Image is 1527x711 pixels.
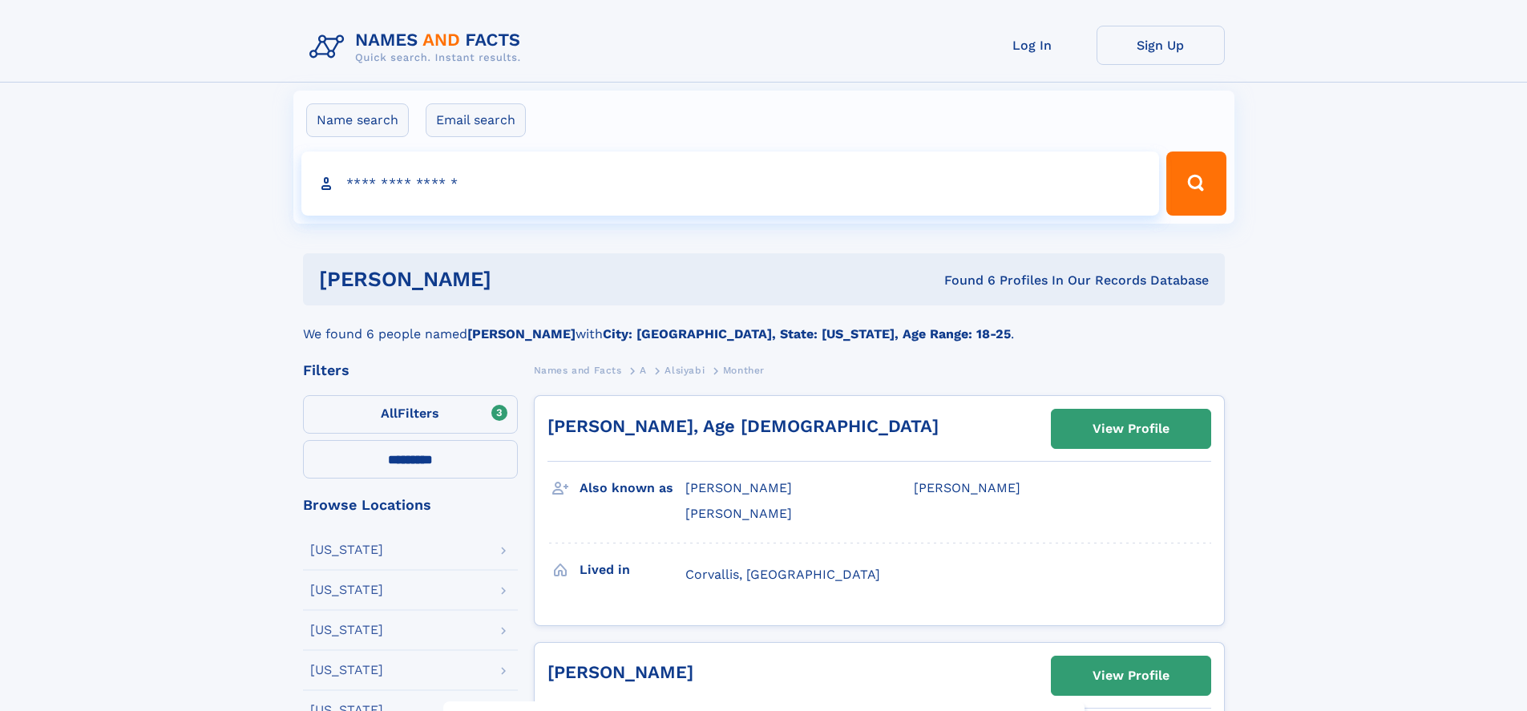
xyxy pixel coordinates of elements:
button: Search Button [1166,151,1226,216]
div: View Profile [1093,657,1169,694]
div: [US_STATE] [310,584,383,596]
span: All [381,406,398,421]
a: Log In [968,26,1097,65]
span: Corvallis, [GEOGRAPHIC_DATA] [685,567,880,582]
span: [PERSON_NAME] [685,480,792,495]
a: Names and Facts [534,360,622,380]
span: Monther [723,365,765,376]
input: search input [301,151,1160,216]
div: Found 6 Profiles In Our Records Database [717,272,1209,289]
a: [PERSON_NAME] [547,662,693,682]
div: Browse Locations [303,498,518,512]
b: City: [GEOGRAPHIC_DATA], State: [US_STATE], Age Range: 18-25 [603,326,1011,341]
span: [PERSON_NAME] [914,480,1020,495]
span: [PERSON_NAME] [685,506,792,521]
div: View Profile [1093,410,1169,447]
span: Alsiyabi [665,365,705,376]
h3: Also known as [580,475,685,502]
a: View Profile [1052,410,1210,448]
span: A [640,365,647,376]
a: [PERSON_NAME], Age [DEMOGRAPHIC_DATA] [547,416,939,436]
div: We found 6 people named with . [303,305,1225,344]
h1: [PERSON_NAME] [319,269,718,289]
b: [PERSON_NAME] [467,326,576,341]
label: Filters [303,395,518,434]
a: Alsiyabi [665,360,705,380]
a: Sign Up [1097,26,1225,65]
img: Logo Names and Facts [303,26,534,69]
div: [US_STATE] [310,624,383,636]
div: [US_STATE] [310,543,383,556]
div: Filters [303,363,518,378]
a: View Profile [1052,656,1210,695]
label: Email search [426,103,526,137]
div: [US_STATE] [310,664,383,677]
h3: Lived in [580,556,685,584]
label: Name search [306,103,409,137]
a: A [640,360,647,380]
